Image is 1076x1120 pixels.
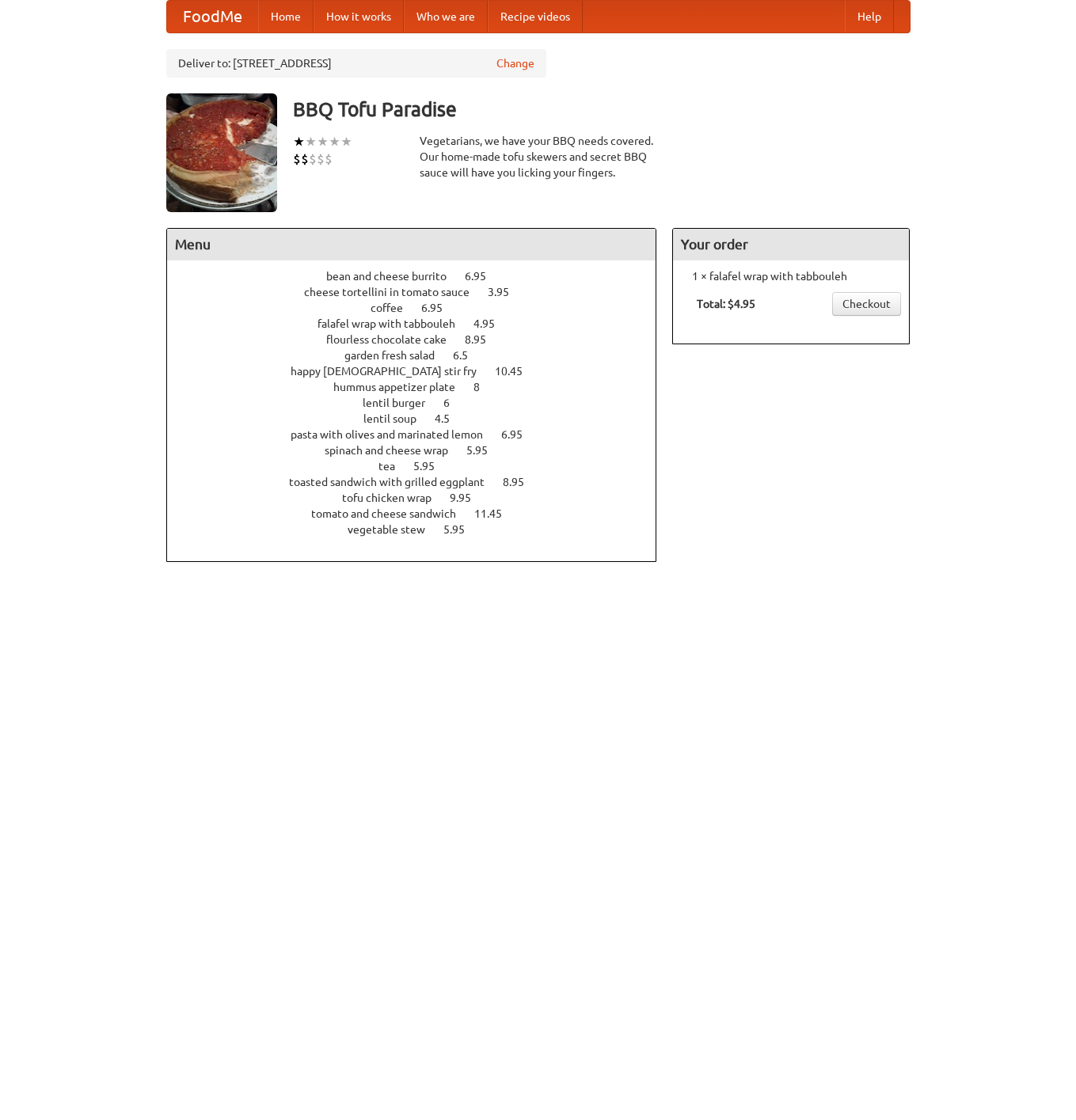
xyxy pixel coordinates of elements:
[311,507,472,520] span: tomato and cheese sandwich
[314,1,404,32] a: How it works
[293,93,911,125] h3: BBQ Tofu Paradise
[167,229,656,260] h4: Menu
[378,460,411,473] span: tea
[501,428,538,441] span: 6.95
[473,317,511,330] span: 4.95
[317,150,325,168] li: $
[326,333,515,346] a: flourless chocolate cake 8.95
[329,133,340,150] li: ★
[453,349,484,362] span: 6.5
[333,381,509,393] a: hummus appetizer plate 8
[344,349,497,362] a: garden fresh salad 6.5
[317,317,524,330] a: falafel wrap with tabbouleh 4.95
[344,349,451,362] span: garden fresh salad
[371,302,472,314] a: coffee 6.95
[317,133,329,150] li: ★
[309,150,317,168] li: $
[291,365,552,378] a: happy [DEMOGRAPHIC_DATA] stir fry 10.45
[317,317,471,330] span: falafel wrap with tabbouleh
[465,333,502,346] span: 8.95
[473,381,496,393] span: 8
[363,397,479,409] a: lentil burger 6
[443,397,466,409] span: 6
[166,93,277,212] img: angular.jpg
[474,507,518,520] span: 11.45
[413,460,451,473] span: 5.95
[326,270,462,283] span: bean and cheese burrito
[465,270,502,283] span: 6.95
[293,133,305,150] li: ★
[348,523,441,536] span: vegetable stew
[305,133,317,150] li: ★
[450,492,487,504] span: 9.95
[488,1,583,32] a: Recipe videos
[167,1,258,32] a: FoodMe
[304,286,538,298] a: cheese tortellini in tomato sauce 3.95
[673,229,909,260] h4: Your order
[166,49,546,78] div: Deliver to: [STREET_ADDRESS]
[293,150,301,168] li: $
[333,381,471,393] span: hummus appetizer plate
[443,523,481,536] span: 5.95
[420,133,657,180] div: Vegetarians, we have your BBQ needs covered. Our home-made tofu skewers and secret BBQ sauce will...
[363,412,479,425] a: lentil soup 4.5
[363,412,432,425] span: lentil soup
[348,523,494,536] a: vegetable stew 5.95
[326,270,515,283] a: bean and cheese burrito 6.95
[404,1,488,32] a: Who we are
[291,365,492,378] span: happy [DEMOGRAPHIC_DATA] stir fry
[697,298,755,310] b: Total: $4.95
[371,302,419,314] span: coffee
[289,476,553,488] a: toasted sandwich with grilled eggplant 8.95
[378,460,464,473] a: tea 5.95
[466,444,504,457] span: 5.95
[326,333,462,346] span: flourless chocolate cake
[342,492,447,504] span: tofu chicken wrap
[325,150,333,168] li: $
[325,444,517,457] a: spinach and cheese wrap 5.95
[435,412,466,425] span: 4.5
[258,1,314,32] a: Home
[488,286,525,298] span: 3.95
[681,268,901,284] li: 1 × falafel wrap with tabbouleh
[311,507,531,520] a: tomato and cheese sandwich 11.45
[363,397,441,409] span: lentil burger
[291,428,499,441] span: pasta with olives and marinated lemon
[496,55,534,71] a: Change
[495,365,538,378] span: 10.45
[325,444,464,457] span: spinach and cheese wrap
[503,476,540,488] span: 8.95
[342,492,500,504] a: tofu chicken wrap 9.95
[845,1,894,32] a: Help
[289,476,500,488] span: toasted sandwich with grilled eggplant
[301,150,309,168] li: $
[291,428,552,441] a: pasta with olives and marinated lemon 6.95
[340,133,352,150] li: ★
[832,292,901,316] a: Checkout
[421,302,458,314] span: 6.95
[304,286,485,298] span: cheese tortellini in tomato sauce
